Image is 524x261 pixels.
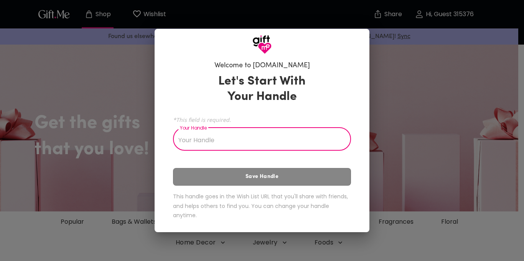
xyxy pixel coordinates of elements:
[214,61,310,70] h6: Welcome to [DOMAIN_NAME]
[173,116,351,123] span: *This field is required.
[252,35,272,54] img: GiftMe Logo
[173,129,343,151] input: Your Handle
[173,192,351,220] h6: This handle goes in the Wish List URL that you'll share with friends, and helps others to find yo...
[209,74,315,105] h3: Let's Start With Your Handle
